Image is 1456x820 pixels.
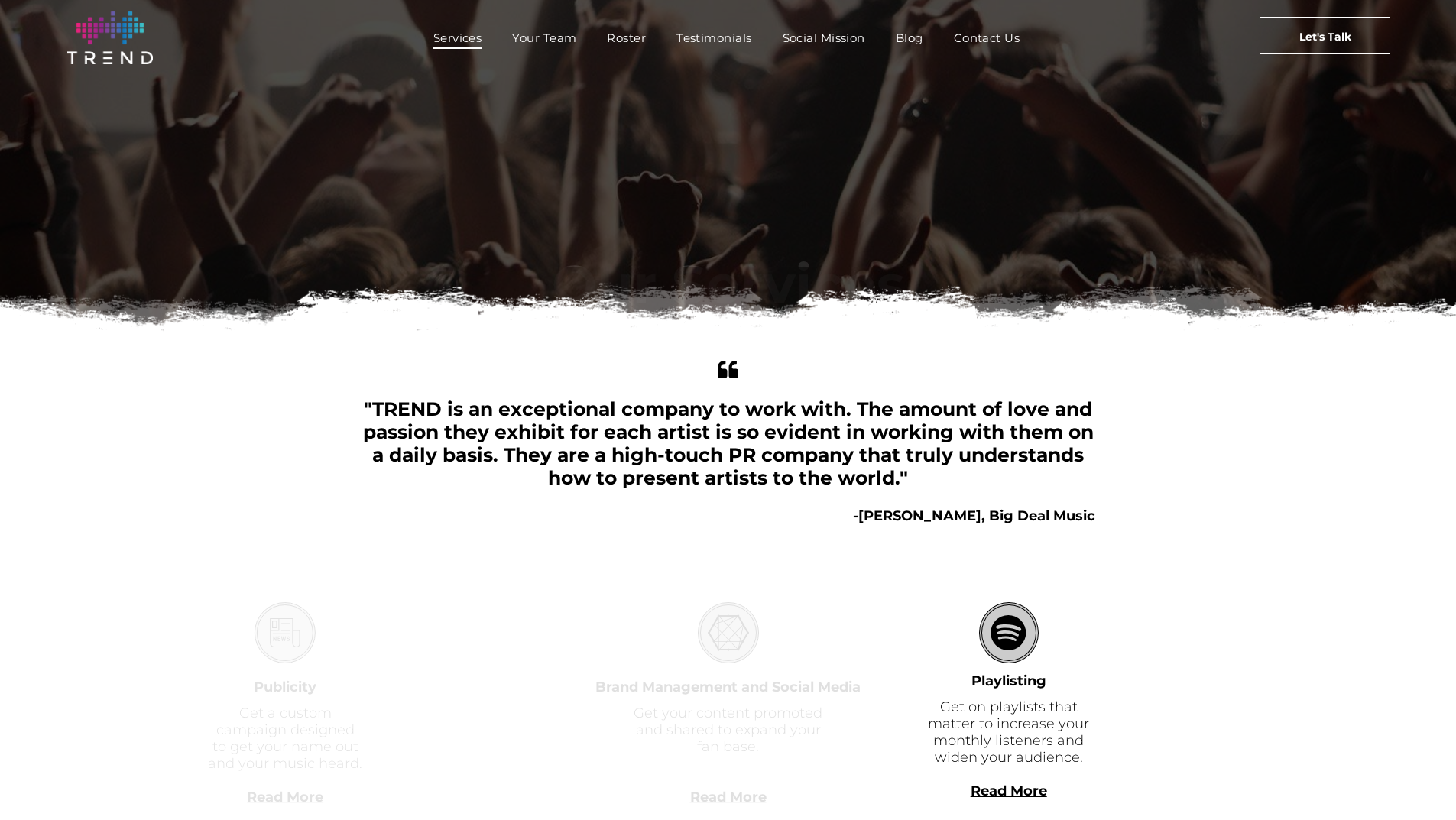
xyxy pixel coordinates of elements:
a: Services [418,27,498,49]
iframe: Chat Widget [1380,747,1456,820]
div: Read More [923,799,1095,816]
a: Read More [247,789,323,805]
font: Brand Management and Social Media [595,679,861,695]
font: Get a custom campaign designed to get your name out and your music heard. [208,705,362,772]
a: Blog [880,27,939,49]
font: Our Services [552,252,905,318]
a: Roster [592,27,661,49]
span: "TREND is an exceptional company to work with. The amount of love and passion they exhibit for ea... [363,397,1094,489]
a: Contact Us [939,27,1036,49]
font: Get on playlists that matter to increase your monthly listeners and widen your audience. [928,698,1089,766]
a: Social Mission [767,27,880,49]
a: Your Team [497,27,592,49]
span: Let's Talk [1299,18,1351,56]
font: Publicity [254,679,316,695]
a: Read More [690,789,767,805]
a: Let's Talk [1260,17,1390,54]
a: Read More [971,783,1047,799]
font: Get your content promoted and shared to expand your fan base. [634,705,822,755]
font: Playlisting [971,673,1046,689]
b: -[PERSON_NAME], Big Deal Music [853,507,1095,524]
a: Testimonials [661,27,767,49]
img: logo [67,11,153,64]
